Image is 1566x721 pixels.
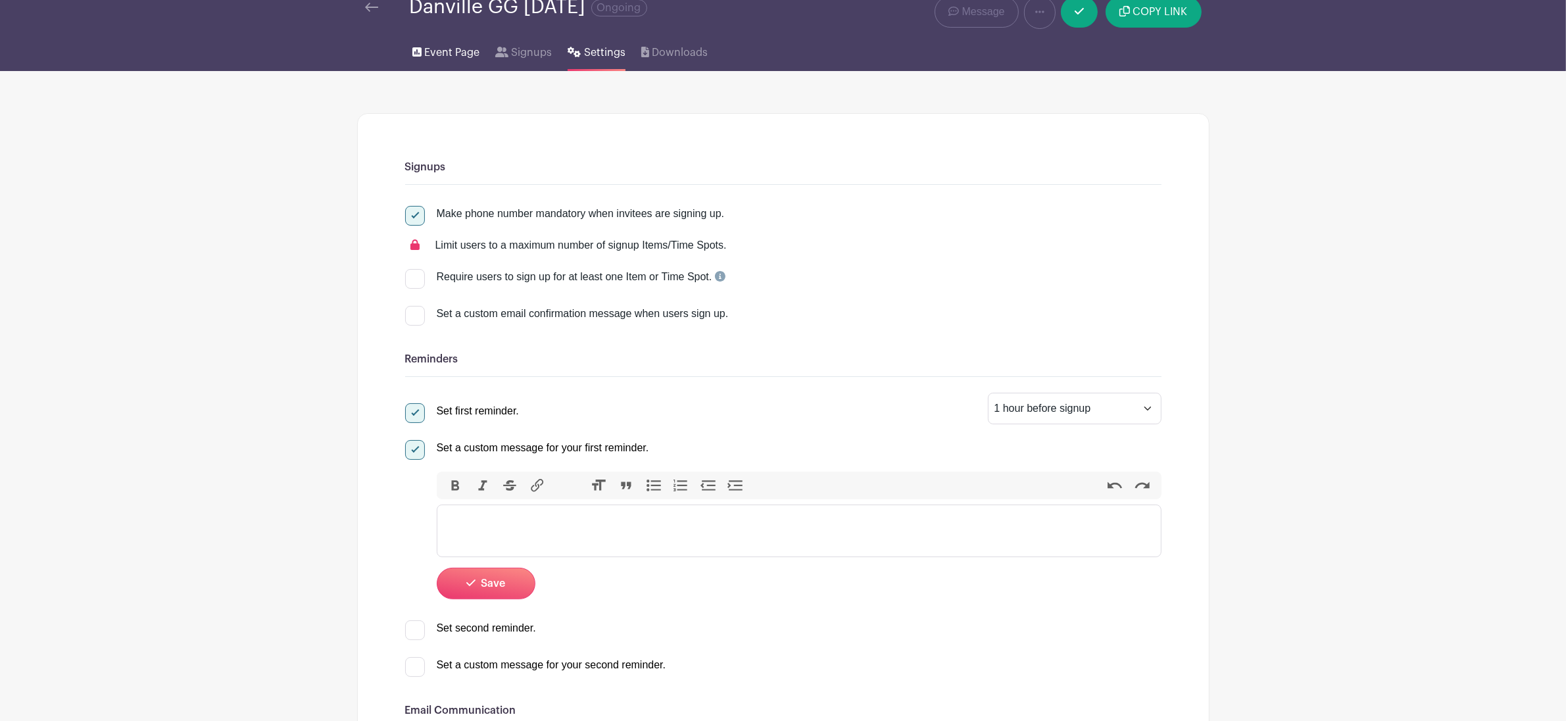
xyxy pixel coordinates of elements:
[437,657,666,673] div: Set a custom message for your second reminder.
[469,477,497,494] button: Italic
[405,705,1162,717] h6: Email Communication
[405,442,649,453] a: Set a custom message for your first reminder.
[612,477,640,494] button: Quote
[652,45,708,61] span: Downloads
[405,659,666,670] a: Set a custom message for your second reminder.
[585,477,613,494] button: Heading
[511,45,552,61] span: Signups
[722,477,750,494] button: Increase Level
[424,45,479,61] span: Event Page
[437,206,725,222] div: Make phone number mandatory when invitees are signing up.
[962,4,1005,20] span: Message
[412,29,479,71] a: Event Page
[524,477,551,494] button: Link
[1133,7,1188,17] span: COPY LINK
[405,161,1162,174] h6: Signups
[437,269,725,285] div: Require users to sign up for at least one Item or Time Spot.
[641,29,708,71] a: Downloads
[437,620,536,636] div: Set second reminder.
[495,29,552,71] a: Signups
[435,237,727,253] div: Limit users to a maximum number of signup Items/Time Spots.
[497,477,524,494] button: Strikethrough
[584,45,625,61] span: Settings
[442,477,470,494] button: Bold
[437,306,1162,322] div: Set a custom email confirmation message when users sign up.
[481,578,505,589] span: Save
[1129,477,1156,494] button: Redo
[695,477,722,494] button: Decrease Level
[405,353,1162,366] h6: Reminders
[405,622,536,634] a: Set second reminder.
[437,568,535,599] button: Save
[405,405,519,416] a: Set first reminder.
[437,440,649,456] div: Set a custom message for your first reminder.
[667,477,695,494] button: Numbers
[640,477,668,494] button: Bullets
[437,403,519,419] div: Set first reminder.
[568,29,625,71] a: Settings
[1101,477,1129,494] button: Undo
[365,3,378,12] img: back-arrow-29a5d9b10d5bd6ae65dc969a981735edf675c4d7a1fe02e03b50dbd4ba3cdb55.svg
